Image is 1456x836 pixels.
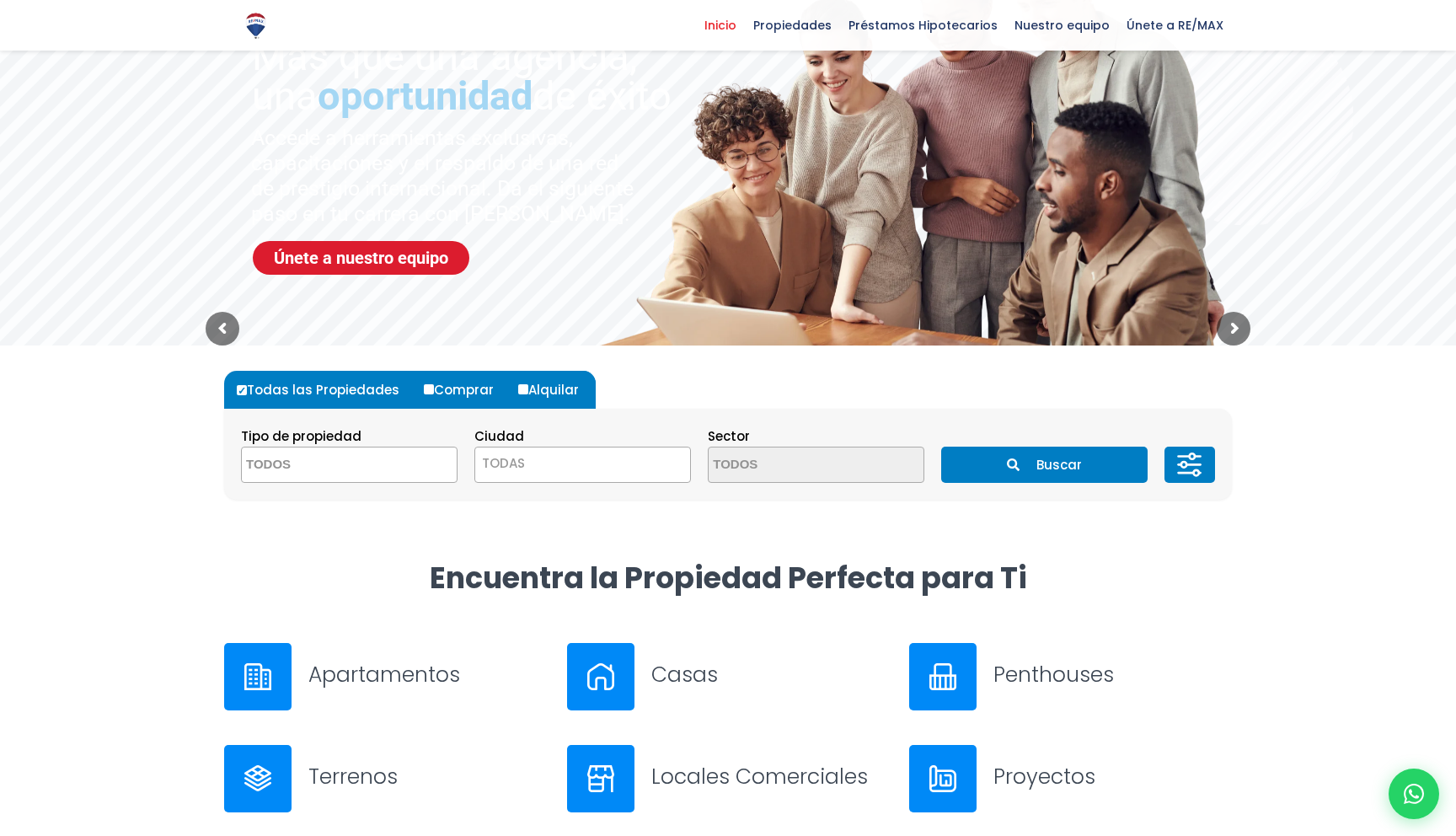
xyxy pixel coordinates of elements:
h3: Terrenos [308,762,547,791]
sr7-txt: Más que una agencia, una de éxito [252,36,702,115]
label: Comprar [420,371,511,409]
span: Propiedades [745,13,840,38]
strong: Encuentra la Propiedad Perfecta para Ti [430,557,1027,598]
a: Penthouses [909,643,1232,710]
h3: Apartamentos [308,660,547,689]
a: Casas [567,643,890,710]
input: Alquilar [518,384,528,394]
span: Únete a RE/MAX [1118,13,1232,38]
a: Únete a nuestro equipo [253,241,469,275]
span: Nuestro equipo [1006,13,1118,38]
button: Buscar [941,447,1147,483]
a: Terrenos [224,745,547,812]
span: TODAS [474,447,691,483]
textarea: Search [709,447,872,484]
h3: Casas [651,660,890,689]
span: oportunidad [318,72,533,119]
h3: Proyectos [993,762,1232,791]
label: Alquilar [514,371,596,409]
input: Todas las Propiedades [237,385,247,395]
textarea: Search [242,447,405,484]
h3: Penthouses [993,660,1232,689]
h3: Locales Comerciales [651,762,890,791]
span: TODAS [482,454,525,472]
label: Introduce una dirección de correo válida. [4,123,257,138]
span: Sector [708,427,750,445]
span: Tipo de propiedad [241,427,361,445]
sr7-txt: Accede a herramientas exclusivas, capacitaciones y el respaldo de una red de prestigio internacio... [251,126,638,227]
a: Locales Comerciales [567,745,890,812]
span: TODAS [475,452,690,475]
input: Comprar [424,384,434,394]
a: Proyectos [909,745,1232,812]
span: Ciudad [474,427,524,445]
span: Inicio [696,13,745,38]
span: Préstamos Hipotecarios [840,13,1006,38]
img: Logo de REMAX [241,11,270,40]
a: Apartamentos [224,643,547,710]
label: Todas las Propiedades [233,371,416,409]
